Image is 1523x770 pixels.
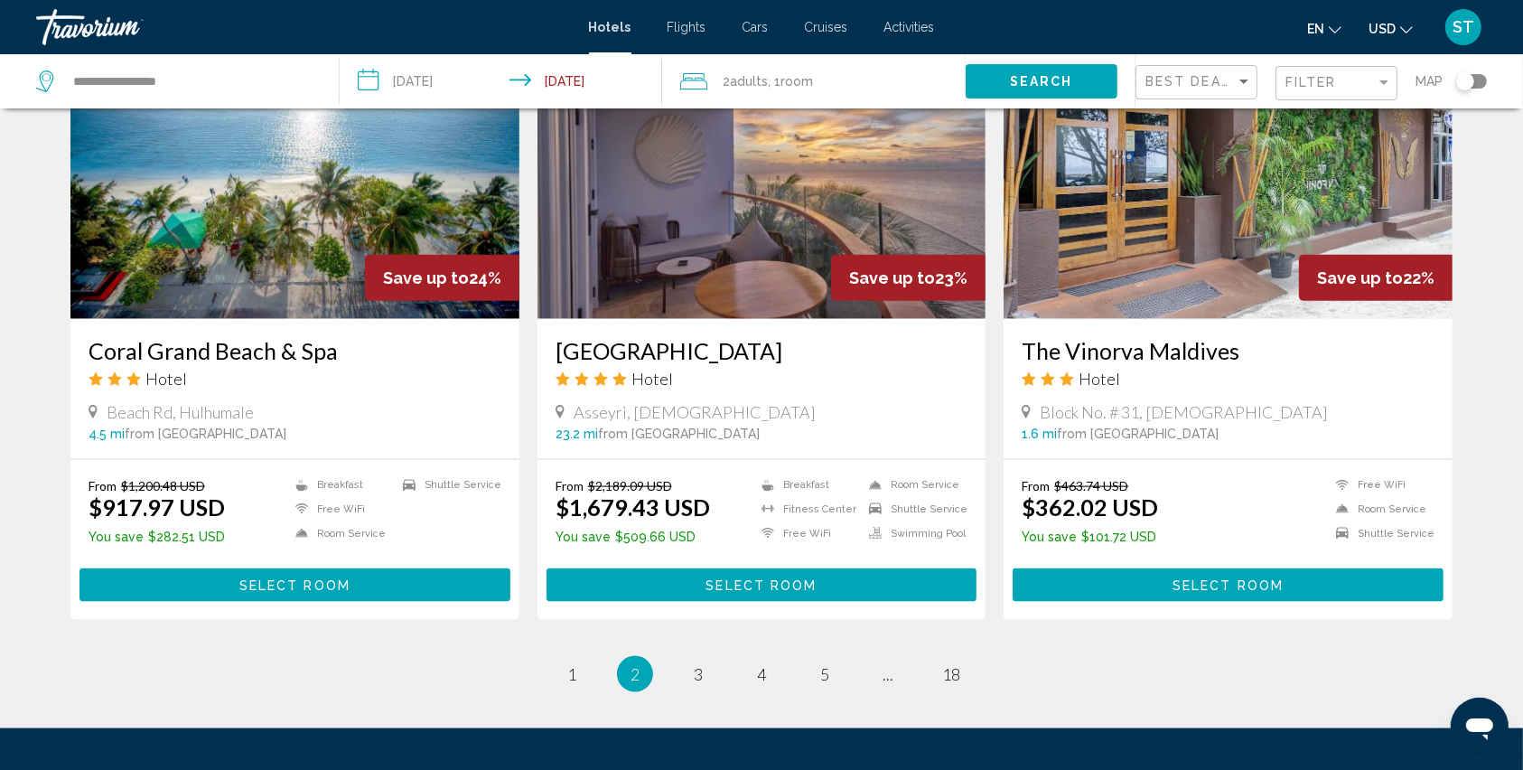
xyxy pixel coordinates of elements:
span: You save [556,530,611,544]
p: $509.66 USD [556,530,710,544]
li: Free WiFi [752,526,860,541]
a: Flights [668,20,706,34]
a: Cars [743,20,769,34]
span: 1.6 mi [1022,427,1057,441]
a: Select Room [1013,573,1444,593]
img: Hotel image [537,30,986,319]
button: Check-in date: Nov 9, 2025 Check-out date: Nov 15, 2025 [340,54,661,108]
span: From [556,478,584,493]
span: from [GEOGRAPHIC_DATA] [1057,427,1219,441]
span: 18 [942,664,960,684]
li: Free WiFi [286,502,394,517]
del: $2,189.09 USD [588,478,672,493]
mat-select: Sort by [1145,75,1252,90]
a: Coral Grand Beach & Spa [89,337,501,364]
span: 4.5 mi [89,427,125,441]
a: [GEOGRAPHIC_DATA] [556,337,968,364]
button: Select Room [79,568,510,602]
p: $282.51 USD [89,530,225,544]
button: Travelers: 2 adults, 0 children [662,54,966,108]
span: , 1 [769,69,814,94]
span: 3 [694,664,703,684]
button: Toggle map [1443,73,1487,89]
span: Map [1416,69,1443,94]
span: en [1307,22,1324,36]
li: Room Service [286,526,394,541]
span: Hotel [1079,369,1120,389]
img: Hotel image [70,30,519,319]
span: Select Room [239,578,350,593]
span: You save [89,530,144,544]
li: Room Service [860,478,967,493]
span: Beach Rd, Hulhumale [107,402,254,422]
span: Save up to [1317,268,1403,287]
a: Select Room [547,573,977,593]
a: The Vinorva Maldives [1022,337,1434,364]
span: Save up to [849,268,935,287]
span: 2 [631,664,640,684]
span: From [1022,478,1050,493]
li: Shuttle Service [394,478,501,493]
span: 4 [757,664,766,684]
a: Activities [884,20,935,34]
button: Select Room [547,568,977,602]
span: Room [781,74,814,89]
span: Hotel [145,369,187,389]
span: from [GEOGRAPHIC_DATA] [598,427,760,441]
ins: $1,679.43 USD [556,493,710,521]
span: 1 [567,664,576,684]
li: Room Service [1327,502,1434,517]
ins: $362.02 USD [1022,493,1158,521]
span: You save [1022,530,1077,544]
div: 4 star Hotel [556,369,968,389]
span: Search [1010,75,1073,89]
span: Filter [1285,75,1337,89]
button: Filter [1275,65,1397,102]
ul: Pagination [70,656,1453,692]
button: Select Room [1013,568,1444,602]
a: Travorium [36,9,571,45]
li: Breakfast [752,478,860,493]
li: Swimming Pool [860,526,967,541]
div: 3 star Hotel [1022,369,1434,389]
span: Save up to [383,268,469,287]
span: USD [1369,22,1396,36]
li: Shuttle Service [1327,526,1434,541]
span: from [GEOGRAPHIC_DATA] [125,427,286,441]
button: Change currency [1369,15,1413,42]
div: 3 star Hotel [89,369,501,389]
span: Select Room [1173,578,1284,593]
del: $1,200.48 USD [121,478,205,493]
button: User Menu [1440,8,1487,46]
a: Select Room [79,573,510,593]
button: Search [966,64,1117,98]
li: Fitness Center [752,502,860,517]
a: Cruises [805,20,848,34]
div: 22% [1299,255,1453,301]
span: Select Room [705,578,817,593]
span: Block No. # 31, [DEMOGRAPHIC_DATA] [1040,402,1328,422]
button: Change language [1307,15,1341,42]
li: Breakfast [286,478,394,493]
a: Hotels [589,20,631,34]
li: Free WiFi [1327,478,1434,493]
span: 5 [820,664,829,684]
span: Adults [731,74,769,89]
span: 23.2 mi [556,427,598,441]
span: Asseyri, [DEMOGRAPHIC_DATA] [574,402,816,422]
span: From [89,478,117,493]
span: Hotel [631,369,673,389]
p: $101.72 USD [1022,530,1158,544]
div: 24% [365,255,519,301]
ins: $917.97 USD [89,493,225,521]
li: Shuttle Service [860,502,967,517]
img: Hotel image [1004,30,1453,319]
